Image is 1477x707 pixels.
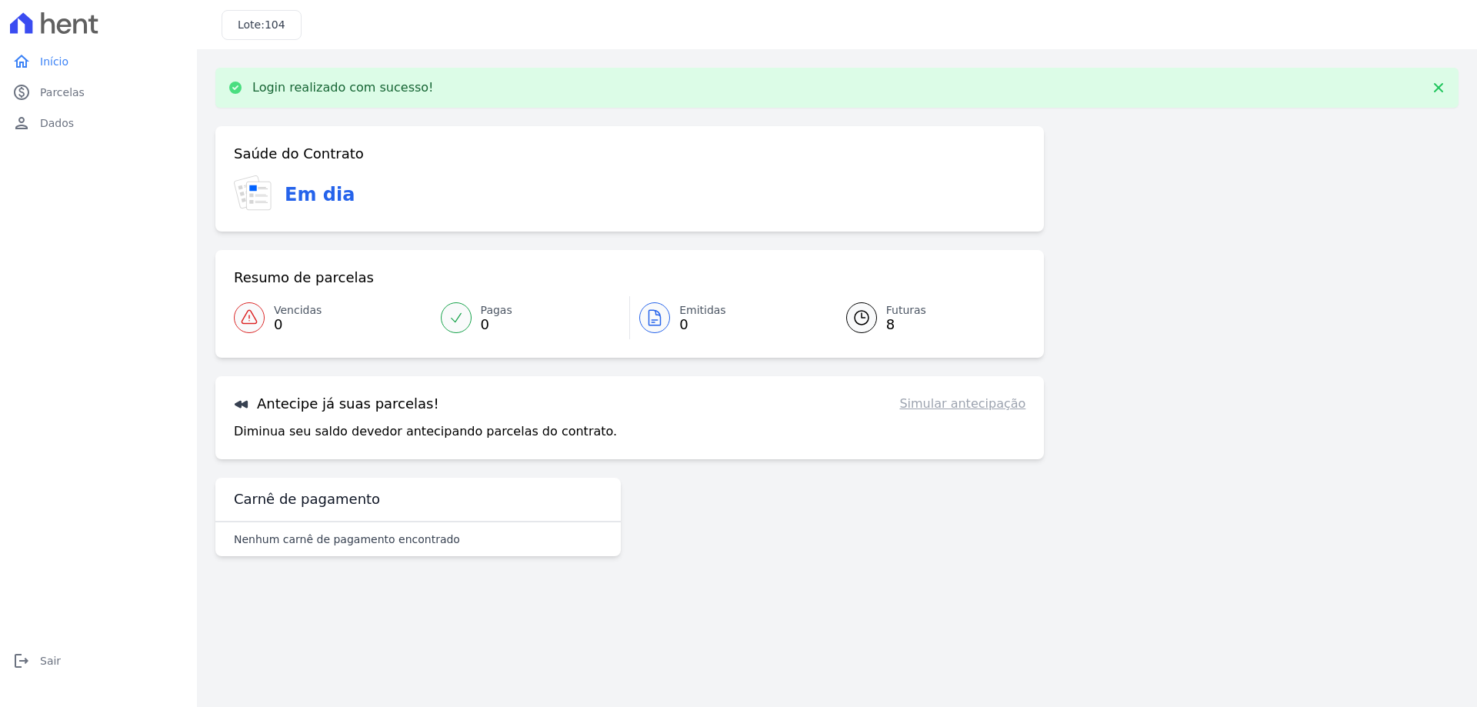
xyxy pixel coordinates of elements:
[12,52,31,71] i: home
[234,268,374,287] h3: Resumo de parcelas
[6,108,191,138] a: personDados
[234,490,380,509] h3: Carnê de pagamento
[12,114,31,132] i: person
[679,318,726,331] span: 0
[274,318,322,331] span: 0
[828,296,1026,339] a: Futuras 8
[40,653,61,669] span: Sair
[40,85,85,100] span: Parcelas
[234,296,432,339] a: Vencidas 0
[886,318,926,331] span: 8
[234,145,364,163] h3: Saúde do Contrato
[6,46,191,77] a: homeInício
[234,395,439,413] h3: Antecipe já suas parcelas!
[40,54,68,69] span: Início
[238,17,285,33] h3: Lote:
[265,18,285,31] span: 104
[274,302,322,318] span: Vencidas
[886,302,926,318] span: Futuras
[234,532,460,547] p: Nenhum carnê de pagamento encontrado
[481,318,512,331] span: 0
[285,181,355,208] h3: Em dia
[679,302,726,318] span: Emitidas
[12,83,31,102] i: paid
[630,296,828,339] a: Emitidas 0
[481,302,512,318] span: Pagas
[6,77,191,108] a: paidParcelas
[40,115,74,131] span: Dados
[899,395,1025,413] a: Simular antecipação
[252,80,434,95] p: Login realizado com sucesso!
[12,652,31,670] i: logout
[432,296,630,339] a: Pagas 0
[234,422,617,441] p: Diminua seu saldo devedor antecipando parcelas do contrato.
[6,645,191,676] a: logoutSair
